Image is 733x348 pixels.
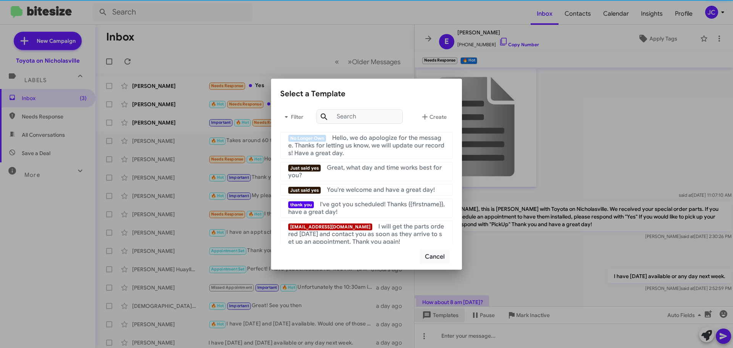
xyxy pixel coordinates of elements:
[280,88,453,100] div: Select a Template
[327,186,435,194] span: You're welcome and have a great day!
[316,109,403,124] input: Search
[280,108,305,126] button: Filter
[280,110,305,124] span: Filter
[288,135,326,142] span: No Longer Own
[288,201,445,216] span: I've got you scheduled! Thanks {{firstname}}, have a great day!
[288,223,444,246] span: I will get the parts ordered [DATE] and contact you as soon as they arrive to set up an appointme...
[288,223,372,230] span: [EMAIL_ADDRESS][DOMAIN_NAME]
[420,249,450,264] button: Cancel
[420,110,447,124] span: Create
[288,187,321,194] span: Just said yes
[288,165,321,172] span: Just said yes
[288,164,442,179] span: Great, what day and time works best for you?
[288,201,314,208] span: thank you
[414,108,453,126] button: Create
[288,134,444,157] span: Hello, we do apologize for the message. Thanks for letting us know, we will update our records! H...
